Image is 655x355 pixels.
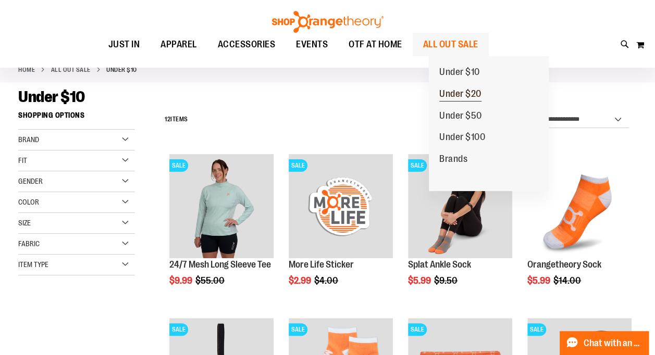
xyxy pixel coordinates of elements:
strong: Under $10 [106,65,137,74]
span: OTF AT HOME [349,33,402,56]
span: SALE [169,159,188,172]
span: Size [18,219,31,227]
div: product [522,149,637,312]
span: $14.00 [553,275,583,286]
span: APPAREL [160,33,197,56]
span: JUST IN [108,33,140,56]
div: product [403,149,517,312]
a: Product image for More Life StickerSALE [289,154,393,260]
span: $2.99 [289,275,313,286]
span: Chat with an Expert [584,338,642,348]
span: $5.99 [408,275,432,286]
span: Gender [18,177,43,185]
span: $5.99 [527,275,552,286]
span: $9.50 [434,275,459,286]
span: Under $20 [439,88,481,102]
a: More Life Sticker [289,259,354,270]
span: Under $10 [439,67,480,80]
span: ALL OUT SALE [423,33,478,56]
a: ALL OUT SALE [51,65,91,74]
a: 24/7 Mesh Long Sleeve TeeSALE [169,154,274,260]
a: Splat Ankle Sock [408,259,471,270]
span: $4.00 [314,275,340,286]
span: SALE [169,323,188,336]
a: Product image for Orangetheory SockSALE [527,154,632,260]
span: Fit [18,156,27,164]
img: Shop Orangetheory [270,11,385,33]
h2: Items [165,111,188,128]
span: Brand [18,135,39,144]
span: 12 [165,116,170,123]
span: Under $50 [439,110,482,123]
img: 24/7 Mesh Long Sleeve Tee [169,154,274,258]
span: SALE [408,159,427,172]
span: Fabric [18,239,40,248]
strong: Shopping Options [18,106,135,130]
span: Item Type [18,260,48,269]
span: Under $10 [18,88,85,106]
a: Product image for Splat Ankle SockSALE [408,154,512,260]
a: Home [18,65,35,74]
div: product [164,149,279,312]
span: $9.99 [169,275,194,286]
a: Orangetheory Sock [527,259,601,270]
span: SALE [408,323,427,336]
span: SALE [289,323,307,336]
img: Product image for Orangetheory Sock [527,154,632,258]
span: SALE [527,323,546,336]
span: EVENTS [296,33,328,56]
span: SALE [289,159,307,172]
span: $55.00 [195,275,226,286]
a: 24/7 Mesh Long Sleeve Tee [169,259,271,270]
span: Under $100 [439,132,485,145]
span: Color [18,198,39,206]
button: Chat with an Expert [560,331,649,355]
span: ACCESSORIES [218,33,276,56]
div: product [283,149,398,312]
span: Brands [439,154,467,167]
img: Product image for Splat Ankle Sock [408,154,512,258]
img: Product image for More Life Sticker [289,154,393,258]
